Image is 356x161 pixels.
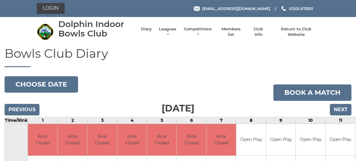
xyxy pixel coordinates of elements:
[236,117,266,124] td: 8
[266,117,296,124] td: 9
[158,26,177,37] a: Leagues
[177,117,207,124] td: 6
[296,124,325,156] td: Open Play
[147,124,176,156] td: Rink Closed
[5,117,28,124] td: Time/Rink
[207,117,236,124] td: 7
[236,124,266,156] td: Open Play
[177,124,206,156] td: Rink Closed
[282,6,286,11] img: Phone us
[218,26,243,37] a: Members list
[58,117,87,124] td: 2
[147,117,177,124] td: 5
[281,6,313,12] a: Phone us 01202 675551
[117,124,147,156] td: Rink Closed
[58,124,87,156] td: Rink Closed
[28,117,58,124] td: 1
[5,104,39,115] input: Previous
[296,117,326,124] td: 10
[5,47,351,67] h1: Bowls Club Diary
[194,6,270,12] a: Email [EMAIL_ADDRESS][DOMAIN_NAME]
[330,104,351,115] input: Next
[87,117,117,124] td: 3
[250,26,267,37] a: Club Info
[117,117,147,124] td: 4
[207,124,236,156] td: Rink Closed
[37,23,53,40] img: Dolphin Indoor Bowls Club
[202,6,270,11] span: [EMAIL_ADDRESS][DOMAIN_NAME]
[141,26,152,32] a: Diary
[37,3,65,14] a: Login
[326,117,355,124] td: 11
[194,6,200,11] img: Email
[289,6,313,11] span: 01202 675551
[28,124,57,156] td: Rink Closed
[87,124,117,156] td: Rink Closed
[273,84,351,101] a: Book a match
[273,26,319,37] a: Return to Club Website
[326,124,355,156] td: Open Play
[5,76,78,93] button: Choose date
[58,19,135,38] div: Dolphin Indoor Bowls Club
[266,124,296,156] td: Open Play
[183,26,212,37] a: Competitions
